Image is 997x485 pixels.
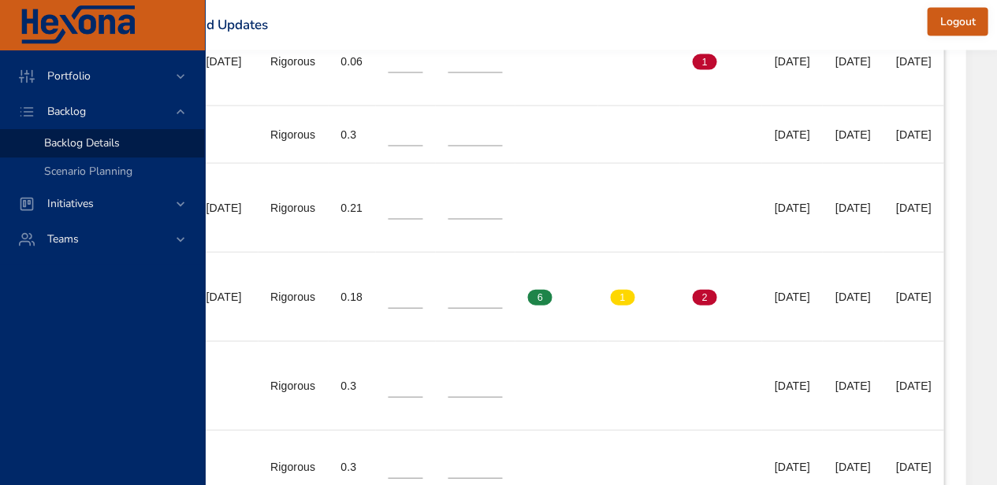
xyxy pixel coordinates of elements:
div: [DATE] [895,54,931,69]
div: [DATE] [895,127,931,143]
span: 6 [527,291,552,305]
span: 0 [610,202,634,216]
a: News and Updates [154,16,268,34]
span: Scenario Planning [44,164,132,179]
div: Rigorous [270,127,315,143]
span: Backlog Details [44,135,120,150]
div: [DATE] [206,289,244,305]
div: Rigorous [270,289,315,305]
div: [DATE] [835,54,870,69]
div: [DATE] [835,289,870,305]
div: Rigorous [270,459,315,475]
button: Logout [927,8,988,37]
span: 1 [692,55,716,69]
span: Portfolio [35,68,103,83]
span: 0 [610,55,634,69]
div: 0.18 [340,289,363,305]
div: [DATE] [206,54,244,69]
span: Logout [939,13,975,32]
div: [DATE] [774,127,809,143]
span: 1 [610,291,634,305]
div: 0.21 [340,200,363,216]
div: [DATE] [206,200,244,216]
div: [DATE] [895,289,931,305]
span: 0 [527,202,552,216]
div: [DATE] [835,459,870,475]
div: [DATE] [835,200,870,216]
div: 0.3 [340,459,363,475]
div: Rigorous [270,200,315,216]
span: Teams [35,231,91,246]
div: [DATE] [835,127,870,143]
span: 0 [527,55,552,69]
div: 0.3 [340,378,363,394]
div: [DATE] [774,200,809,216]
div: Rigorous [270,54,315,69]
div: [DATE] [895,459,931,475]
span: 2 [692,291,716,305]
div: [DATE] [895,378,931,394]
div: [DATE] [774,289,809,305]
div: 0.3 [340,127,363,143]
div: [DATE] [774,54,809,69]
div: [DATE] [835,378,870,394]
span: Initiatives [35,196,106,211]
img: Hexona [19,6,137,45]
div: [DATE] [895,200,931,216]
div: 0.06 [340,54,363,69]
span: 0 [692,202,716,216]
span: Backlog [35,104,99,119]
div: [DATE] [774,378,809,394]
div: [DATE] [774,459,809,475]
div: Rigorous [270,378,315,394]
